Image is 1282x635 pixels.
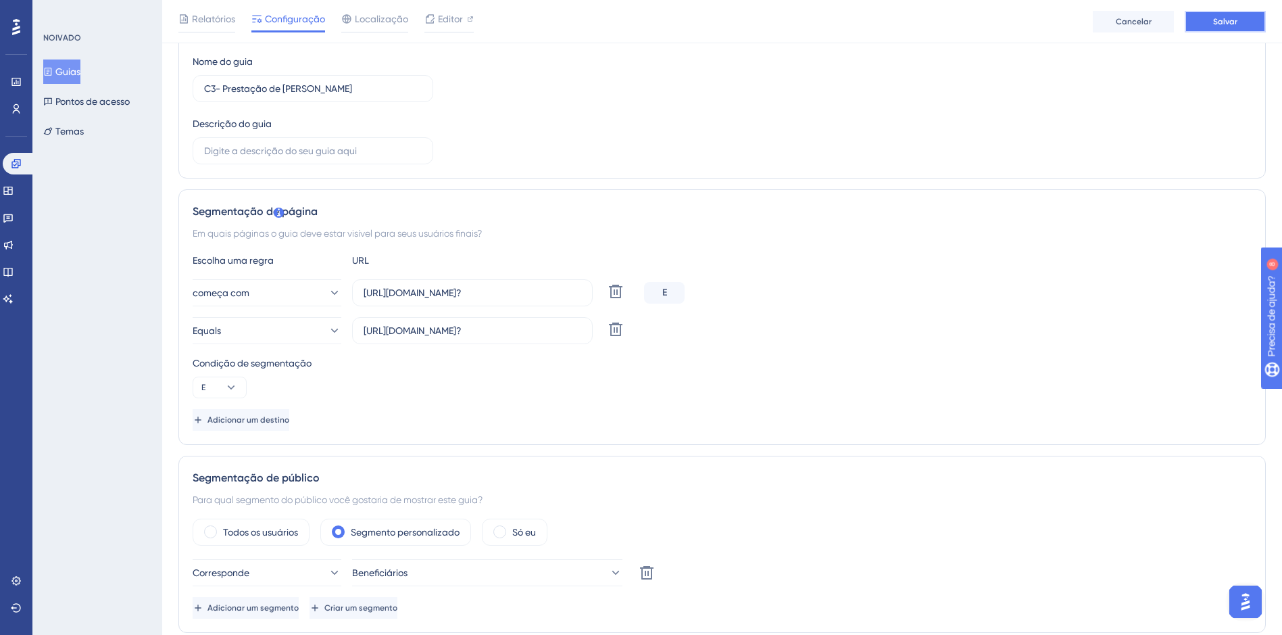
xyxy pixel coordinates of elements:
div: Escolha uma regra [193,252,341,268]
div: Segmentação de público [193,470,1252,486]
div: NOIVADO [43,32,81,43]
span: começa com [193,285,249,301]
span: Equals [193,323,221,339]
button: Beneficiários [352,559,622,586]
span: Adicionar um destino [207,415,289,425]
span: E [201,382,205,393]
button: Adicionar um destino [193,409,289,431]
input: Digite a descrição do seu guia aqui [204,143,422,158]
button: Cancelar [1093,11,1174,32]
label: Só eu [512,524,536,540]
span: Salvar [1213,16,1237,27]
span: Adicionar um segmento [207,603,299,613]
div: 8 [122,7,126,18]
span: Corresponde [193,565,249,581]
span: Configuração [265,11,325,27]
font: Pontos de acesso [55,93,130,110]
div: Segmentação de página [193,204,1252,220]
span: Cancelar [1116,16,1152,27]
button: Corresponde [193,559,341,586]
div: E [644,282,685,304]
font: Guias [55,64,80,80]
input: yourwebsite.com/path [364,285,581,300]
span: Criar um segmento [324,603,397,613]
span: Relatórios [192,11,235,27]
label: Todos os usuários [223,524,298,540]
input: yourwebsite.com/path [364,323,581,338]
font: Temas [55,123,84,139]
div: Condição de segmentação [193,355,1252,371]
button: Salvar [1185,11,1266,32]
iframe: UserGuiding AI Assistant Launcher [1225,582,1266,622]
button: Equals [193,317,341,344]
button: Guias [43,60,80,84]
span: Precisa de ajuda? [32,3,113,20]
span: Beneficiários [352,565,408,581]
button: começa com [193,279,341,306]
label: Segmento personalizado [351,524,460,540]
button: Criar um segmento [310,597,397,619]
div: URL [352,252,501,268]
input: Digite o nome do seu guia aqui [204,81,422,96]
div: Descrição do guia [193,116,272,132]
div: Em quais páginas o guia deve estar visível para seus usuários finais? [193,225,1252,241]
button: Adicionar um segmento [193,597,299,619]
button: E [193,377,247,398]
button: Pontos de acesso [43,89,130,114]
span: Editor [438,11,463,27]
span: Localização [355,11,408,27]
button: Temas [43,119,84,143]
div: Para qual segmento do público você gostaria de mostrar este guia? [193,492,1252,508]
div: Nome do guia [193,53,253,70]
